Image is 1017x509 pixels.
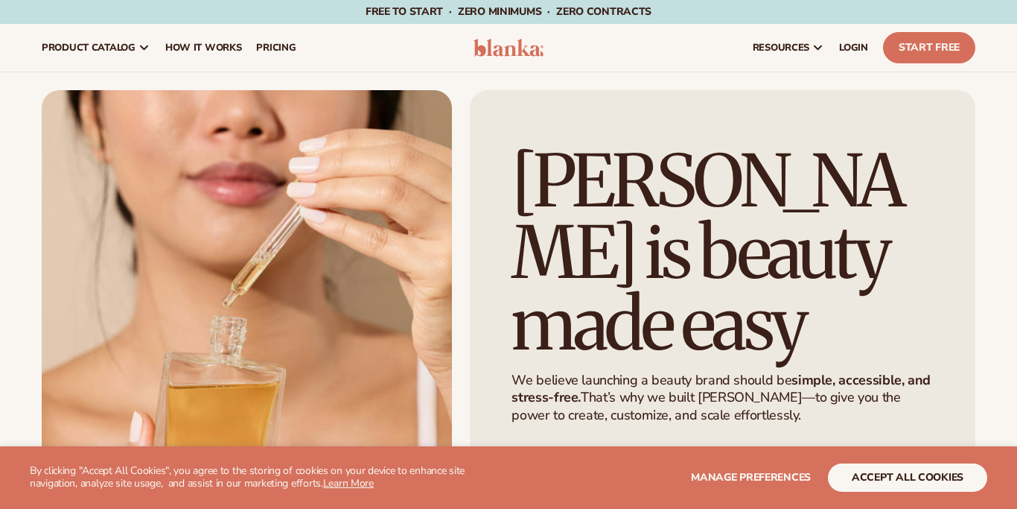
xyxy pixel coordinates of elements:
[753,42,809,54] span: resources
[42,42,136,54] span: product catalog
[158,24,249,72] a: How It Works
[828,464,987,492] button: accept all cookies
[691,464,811,492] button: Manage preferences
[474,39,543,57] img: logo
[691,470,811,484] span: Manage preferences
[34,24,158,72] a: product catalog
[323,476,374,490] a: Learn More
[839,42,868,54] span: LOGIN
[511,371,931,406] strong: simple, accessible, and stress-free.
[511,145,934,360] h1: [PERSON_NAME] is beauty made easy
[511,372,934,424] p: We believe launching a beauty brand should be That’s why we built [PERSON_NAME]—to give you the p...
[256,42,296,54] span: pricing
[366,4,651,19] span: Free to start · ZERO minimums · ZERO contracts
[249,24,303,72] a: pricing
[165,42,242,54] span: How It Works
[745,24,832,72] a: resources
[883,32,975,63] a: Start Free
[30,465,508,490] p: By clicking "Accept All Cookies", you agree to the storing of cookies on your device to enhance s...
[832,24,876,72] a: LOGIN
